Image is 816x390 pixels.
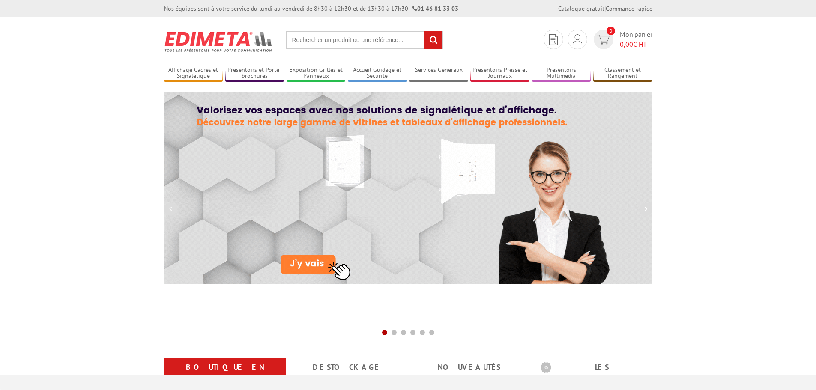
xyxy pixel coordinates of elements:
[225,66,284,80] a: Présentoirs et Porte-brochures
[164,66,223,80] a: Affichage Cadres et Signalétique
[541,360,648,377] b: Les promotions
[593,66,652,80] a: Classement et Rangement
[532,66,591,80] a: Présentoirs Multimédia
[558,5,604,12] a: Catalogue gratuit
[620,40,633,48] span: 0,00
[549,34,558,45] img: devis rapide
[348,66,407,80] a: Accueil Guidage et Sécurité
[573,34,582,45] img: devis rapide
[470,66,529,80] a: Présentoirs Presse et Journaux
[418,360,520,375] a: nouveautés
[620,30,652,49] span: Mon panier
[164,26,273,57] img: Présentoir, panneau, stand - Edimeta - PLV, affichage, mobilier bureau, entreprise
[620,39,652,49] span: € HT
[606,5,652,12] a: Commande rapide
[592,30,652,49] a: devis rapide 0 Mon panier 0,00€ HT
[296,360,398,375] a: Destockage
[286,31,443,49] input: Rechercher un produit ou une référence...
[597,35,610,45] img: devis rapide
[164,4,458,13] div: Nos équipes sont à votre service du lundi au vendredi de 8h30 à 12h30 et de 13h30 à 17h30
[412,5,458,12] strong: 01 46 81 33 03
[287,66,346,80] a: Exposition Grilles et Panneaux
[607,27,615,35] span: 0
[409,66,468,80] a: Services Généraux
[558,4,652,13] div: |
[424,31,442,49] input: rechercher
